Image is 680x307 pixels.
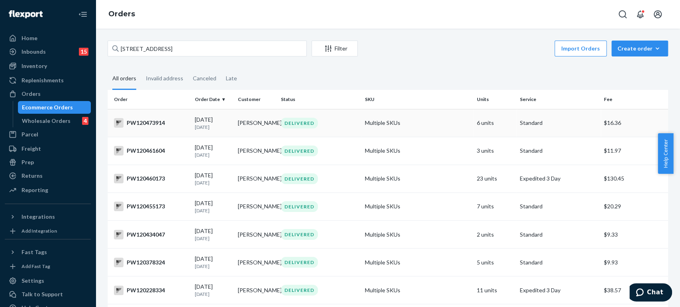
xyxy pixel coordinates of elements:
[281,229,318,240] div: DELIVERED
[5,45,91,58] a: Inbounds15
[281,173,318,184] div: DELIVERED
[22,227,57,234] div: Add Integration
[112,68,136,90] div: All orders
[362,90,474,109] th: SKU
[474,109,517,137] td: 6 units
[235,192,278,220] td: [PERSON_NAME]
[22,145,41,153] div: Freight
[520,286,598,294] p: Expedited 3 Day
[235,221,278,249] td: [PERSON_NAME]
[474,165,517,192] td: 23 units
[520,202,598,210] p: Standard
[362,109,474,137] td: Multiple SKUs
[22,158,34,166] div: Prep
[617,45,662,52] div: Create order
[114,174,188,183] div: PW120460173
[22,263,50,270] div: Add Fast Tag
[520,258,598,266] p: Standard
[474,221,517,249] td: 2 units
[22,103,73,111] div: Ecommerce Orders
[281,257,318,268] div: DELIVERED
[278,90,362,109] th: Status
[108,41,307,56] input: Search orders
[601,137,668,165] td: $11.97
[22,248,47,256] div: Fast Tags
[235,165,278,192] td: [PERSON_NAME]
[195,199,231,214] div: [DATE]
[474,90,517,109] th: Units
[312,41,358,56] button: Filter
[362,192,474,220] td: Multiple SKUs
[5,262,91,271] a: Add Fast Tag
[75,6,91,22] button: Close Navigation
[5,184,91,196] a: Reporting
[195,283,231,297] div: [DATE]
[22,186,48,194] div: Reporting
[235,276,278,304] td: [PERSON_NAME]
[108,10,135,18] a: Orders
[474,276,517,304] td: 11 units
[146,68,183,89] div: Invalid address
[5,128,91,141] a: Parcel
[195,255,231,270] div: [DATE]
[114,202,188,211] div: PW120455173
[362,249,474,276] td: Multiple SKUs
[5,246,91,258] button: Fast Tags
[362,137,474,165] td: Multiple SKUs
[629,283,672,303] iframe: Opens a widget where you can chat to one of our agents
[193,68,216,89] div: Canceled
[22,213,55,221] div: Integrations
[5,60,91,72] a: Inventory
[22,290,63,298] div: Talk to Support
[195,207,231,214] p: [DATE]
[281,146,318,156] div: DELIVERED
[5,32,91,45] a: Home
[195,144,231,158] div: [DATE]
[22,172,43,180] div: Returns
[601,165,668,192] td: $130.45
[362,221,474,249] td: Multiple SKUs
[195,171,231,186] div: [DATE]
[601,276,668,304] td: $38.57
[362,165,474,192] td: Multiple SKUs
[520,147,598,155] p: Standard
[114,230,188,239] div: PW120434047
[5,156,91,169] a: Prep
[22,34,37,42] div: Home
[650,6,666,22] button: Open account menu
[238,96,274,103] div: Customer
[195,235,231,242] p: [DATE]
[195,124,231,130] p: [DATE]
[601,109,668,137] td: $16.36
[22,48,46,56] div: Inbounds
[195,227,231,242] div: [DATE]
[235,249,278,276] td: [PERSON_NAME]
[195,263,231,270] p: [DATE]
[5,87,91,100] a: Orders
[82,117,88,125] div: 4
[235,137,278,165] td: [PERSON_NAME]
[102,3,141,26] ol: breadcrumbs
[22,277,44,285] div: Settings
[195,291,231,297] p: [DATE]
[22,117,71,125] div: Wholesale Orders
[5,142,91,155] a: Freight
[5,288,91,301] button: Talk to Support
[114,118,188,128] div: PW120473914
[5,74,91,87] a: Replenishments
[5,210,91,223] button: Integrations
[615,6,631,22] button: Open Search Box
[474,137,517,165] td: 3 units
[555,41,607,56] button: Import Orders
[195,179,231,186] p: [DATE]
[658,133,673,174] button: Help Center
[601,249,668,276] td: $9.93
[520,175,598,183] p: Expedited 3 Day
[520,231,598,239] p: Standard
[601,221,668,249] td: $9.33
[5,226,91,236] a: Add Integration
[114,146,188,155] div: PW120461604
[5,274,91,287] a: Settings
[611,41,668,56] button: Create order
[195,116,231,130] div: [DATE]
